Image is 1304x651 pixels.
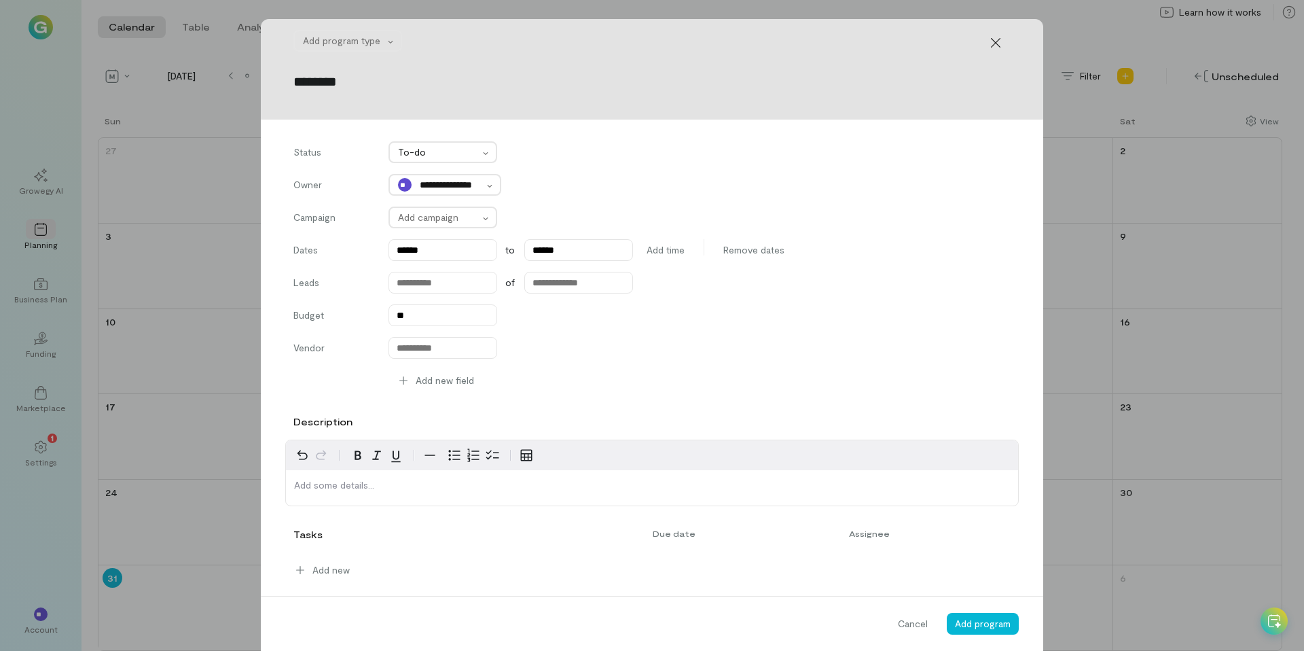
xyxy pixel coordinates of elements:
[293,243,375,257] label: Dates
[947,613,1019,635] button: Add program
[483,446,502,465] button: Check list
[505,276,515,289] span: of
[445,446,464,465] button: Bulleted list
[898,617,928,631] span: Cancel
[293,276,375,294] label: Leads
[723,243,784,257] span: Remove dates
[293,178,375,196] label: Owner
[293,211,375,228] label: Campaign
[386,446,405,465] button: Underline
[348,446,367,465] button: Bold
[645,528,840,539] div: Due date
[367,446,386,465] button: Italic
[312,563,350,577] span: Add new
[293,446,312,465] button: Undo ⌘Z
[445,446,502,465] div: toggle group
[416,374,474,387] span: Add new field
[505,243,515,257] span: to
[286,470,1018,506] div: editable markdown
[955,618,1011,629] span: Add program
[293,145,375,163] label: Status
[293,341,375,359] label: Vendor
[293,415,352,429] label: Description
[647,243,685,257] span: Add time
[841,528,971,539] div: Assignee
[293,528,319,542] div: Tasks
[464,446,483,465] button: Numbered list
[293,309,375,326] label: Budget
